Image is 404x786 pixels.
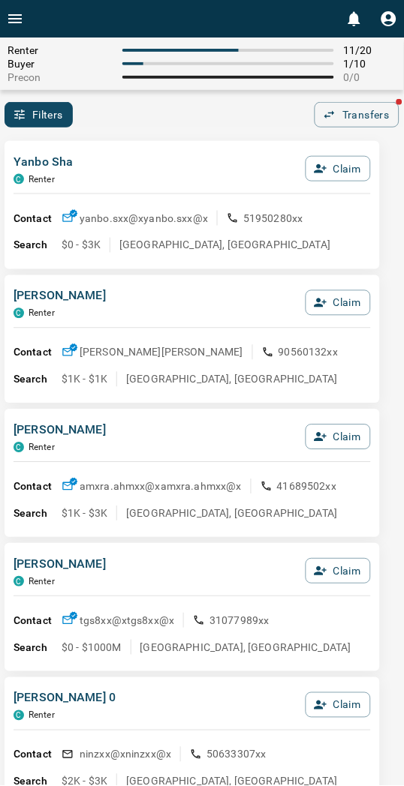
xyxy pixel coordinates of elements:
button: Claim [306,156,371,181]
p: Yanbo Sha [14,153,73,171]
p: Search [14,372,62,388]
span: Buyer [8,58,113,70]
span: 1 / 10 [343,58,396,70]
p: [GEOGRAPHIC_DATA], [GEOGRAPHIC_DATA] [126,506,337,521]
p: 41689502xx [277,479,337,494]
p: 31077989xx [210,613,270,628]
p: Contact [14,479,62,495]
p: Search [14,238,62,253]
p: yanbo.sxx@x yanbo.sxx@x [80,211,208,226]
p: Contact [14,211,62,226]
p: $0 - $3K [62,238,101,253]
div: condos.ca [14,308,24,319]
p: [PERSON_NAME] [14,556,106,574]
p: Renter [29,442,55,453]
p: Renter [29,711,55,721]
p: 90560132xx [279,345,339,360]
div: condos.ca [14,711,24,721]
p: 51950280xx [243,211,303,226]
p: $1K - $1K [62,372,107,387]
p: [PERSON_NAME] [14,287,106,305]
span: Precon [8,71,113,83]
p: Contact [14,748,62,763]
span: Renter [8,44,113,56]
p: [PERSON_NAME] 0 [14,690,116,708]
p: $1K - $3K [62,506,107,521]
button: Transfers [315,102,399,127]
p: [PERSON_NAME] [PERSON_NAME] [80,345,243,360]
p: Contact [14,345,62,361]
p: Renter [29,308,55,319]
button: Claim [306,559,371,584]
div: condos.ca [14,442,24,453]
p: ninzxx@x ninzxx@x [80,748,171,763]
p: [GEOGRAPHIC_DATA], [GEOGRAPHIC_DATA] [126,372,337,387]
button: Filters [5,102,73,127]
p: 50633307xx [207,748,267,763]
button: Claim [306,290,371,316]
p: Contact [14,613,62,629]
p: $0 - $1000M [62,640,122,655]
button: Claim [306,693,371,718]
p: [GEOGRAPHIC_DATA], [GEOGRAPHIC_DATA] [140,640,351,655]
p: Renter [29,174,55,184]
p: tgs8xx@x tgs8xx@x [80,613,174,628]
p: [PERSON_NAME] [14,421,106,439]
button: Profile [374,4,404,34]
p: Search [14,506,62,522]
button: Claim [306,424,371,450]
p: Search [14,640,62,656]
span: 11 / 20 [343,44,396,56]
p: [GEOGRAPHIC_DATA], [GEOGRAPHIC_DATA] [119,238,330,253]
div: condos.ca [14,577,24,587]
div: condos.ca [14,174,24,184]
span: 0 / 0 [343,71,396,83]
p: amxra.ahmxx@x amxra.ahmxx@x [80,479,242,494]
p: Renter [29,577,55,587]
